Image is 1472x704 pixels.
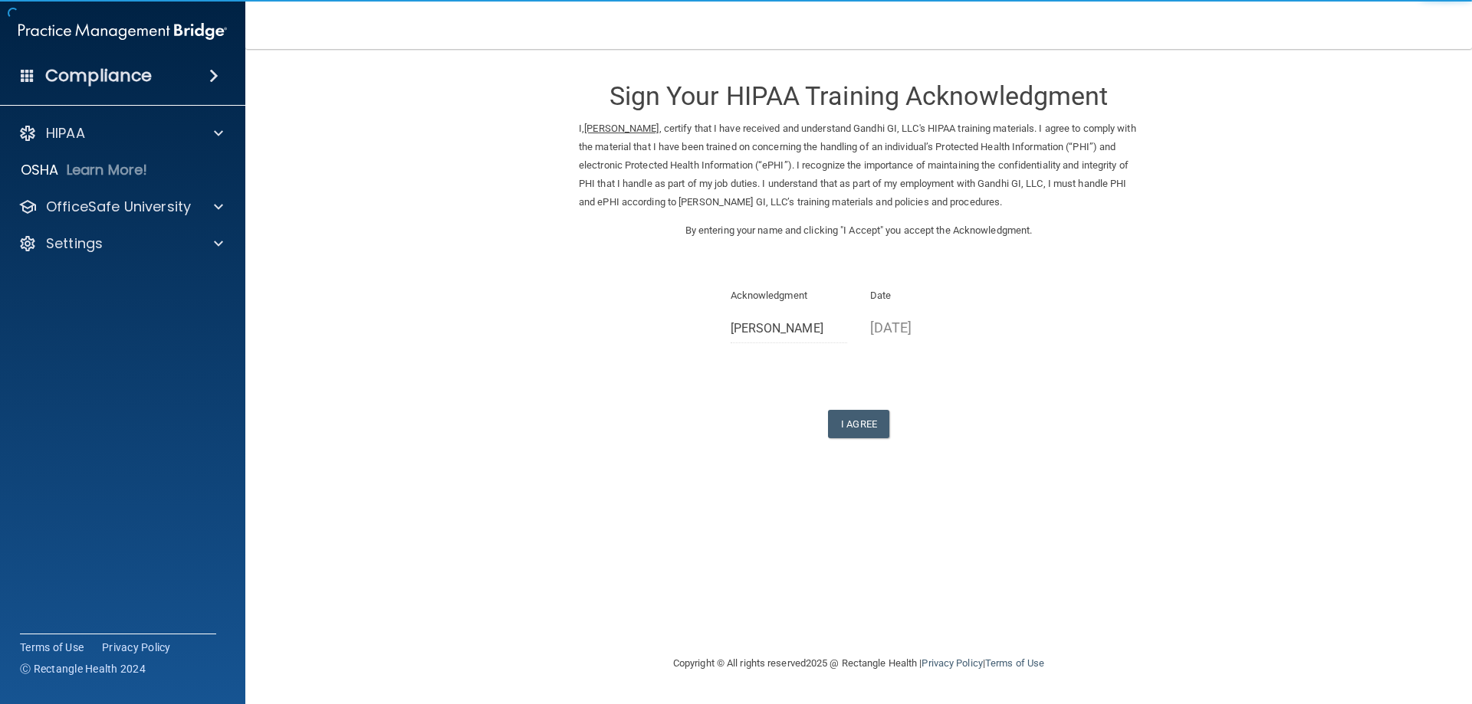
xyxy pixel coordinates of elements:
[45,65,152,87] h4: Compliance
[102,640,171,655] a: Privacy Policy
[46,124,85,142] p: HIPAA
[870,287,987,305] p: Date
[870,315,987,340] p: [DATE]
[584,123,659,134] ins: [PERSON_NAME]
[579,221,1138,240] p: By entering your name and clicking "I Accept" you accept the Acknowledgment.
[579,120,1138,211] p: I, , certify that I have received and understand Gandhi GI, LLC's HIPAA training materials. I agr...
[18,234,223,253] a: Settings
[20,661,146,676] span: Ⓒ Rectangle Health 2024
[20,640,84,655] a: Terms of Use
[828,410,889,438] button: I Agree
[922,657,982,669] a: Privacy Policy
[46,234,103,253] p: Settings
[46,198,191,216] p: OfficeSafe University
[18,16,227,47] img: PMB logo
[67,161,148,179] p: Learn More!
[21,161,59,179] p: OSHA
[985,657,1044,669] a: Terms of Use
[18,198,223,216] a: OfficeSafe University
[731,287,848,305] p: Acknowledgment
[18,124,223,142] a: HIPAA
[579,639,1138,688] div: Copyright © All rights reserved 2025 @ Rectangle Health | |
[579,82,1138,110] h3: Sign Your HIPAA Training Acknowledgment
[731,315,848,343] input: Full Name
